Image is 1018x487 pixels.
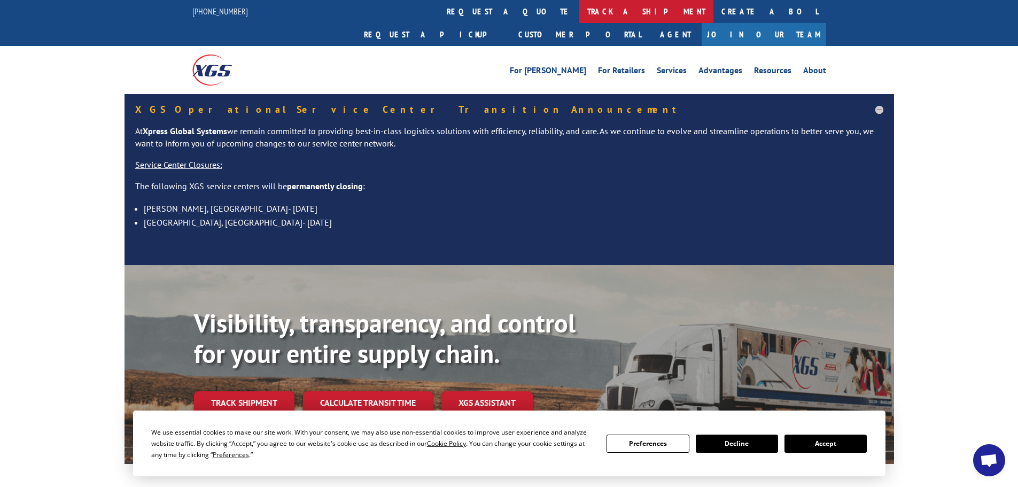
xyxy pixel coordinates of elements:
[696,435,778,453] button: Decline
[213,450,249,459] span: Preferences
[144,215,883,229] li: [GEOGRAPHIC_DATA], [GEOGRAPHIC_DATA]- [DATE]
[135,125,883,159] p: At we remain committed to providing best-in-class logistics solutions with efficiency, reliabilit...
[151,427,594,460] div: We use essential cookies to make our site work. With your consent, we may also use non-essential ...
[303,391,433,414] a: Calculate transit time
[510,23,649,46] a: Customer Portal
[510,66,586,78] a: For [PERSON_NAME]
[144,202,883,215] li: [PERSON_NAME], [GEOGRAPHIC_DATA]- [DATE]
[754,66,791,78] a: Resources
[135,180,883,202] p: The following XGS service centers will be :
[135,159,222,170] u: Service Center Closures:
[194,306,576,370] b: Visibility, transparency, and control for your entire supply chain.
[133,411,885,476] div: Cookie Consent Prompt
[702,23,826,46] a: Join Our Team
[657,66,687,78] a: Services
[441,391,533,414] a: XGS ASSISTANT
[135,105,883,114] h5: XGS Operational Service Center Transition Announcement
[973,444,1005,476] a: Open chat
[598,66,645,78] a: For Retailers
[803,66,826,78] a: About
[287,181,363,191] strong: permanently closing
[192,6,248,17] a: [PHONE_NUMBER]
[649,23,702,46] a: Agent
[784,435,867,453] button: Accept
[607,435,689,453] button: Preferences
[143,126,227,136] strong: Xpress Global Systems
[194,391,294,414] a: Track shipment
[427,439,466,448] span: Cookie Policy
[356,23,510,46] a: Request a pickup
[698,66,742,78] a: Advantages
